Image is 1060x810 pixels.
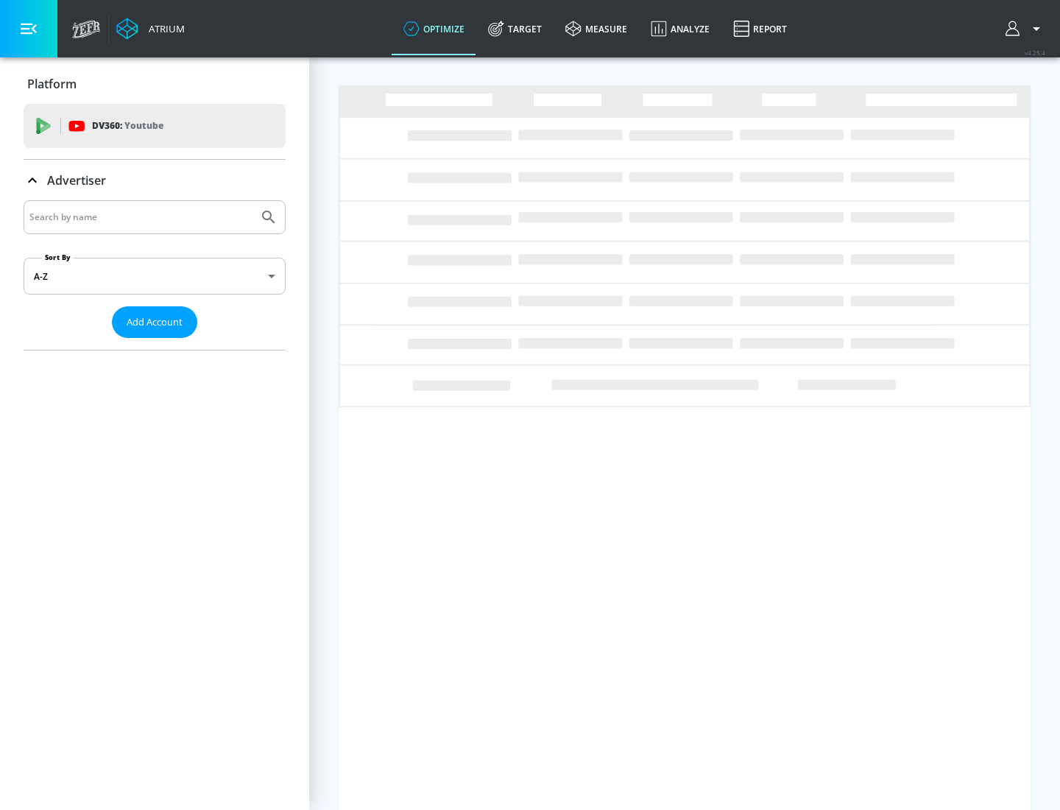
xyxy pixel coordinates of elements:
div: Atrium [143,22,185,35]
a: measure [554,2,639,55]
div: DV360: Youtube [24,104,286,148]
label: Sort By [42,253,74,262]
div: Platform [24,63,286,105]
div: A-Z [24,258,286,295]
nav: list of Advertiser [24,338,286,350]
a: Report [721,2,799,55]
input: Search by name [29,208,252,227]
p: Advertiser [47,172,106,189]
span: v 4.25.4 [1025,49,1045,57]
button: Add Account [112,306,197,338]
div: Advertiser [24,200,286,350]
a: Atrium [116,18,185,40]
p: Platform [27,76,77,92]
a: optimize [392,2,476,55]
div: Advertiser [24,160,286,201]
span: Add Account [127,314,183,331]
a: Analyze [639,2,721,55]
p: DV360: [92,118,163,134]
a: Target [476,2,554,55]
p: Youtube [124,118,163,133]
